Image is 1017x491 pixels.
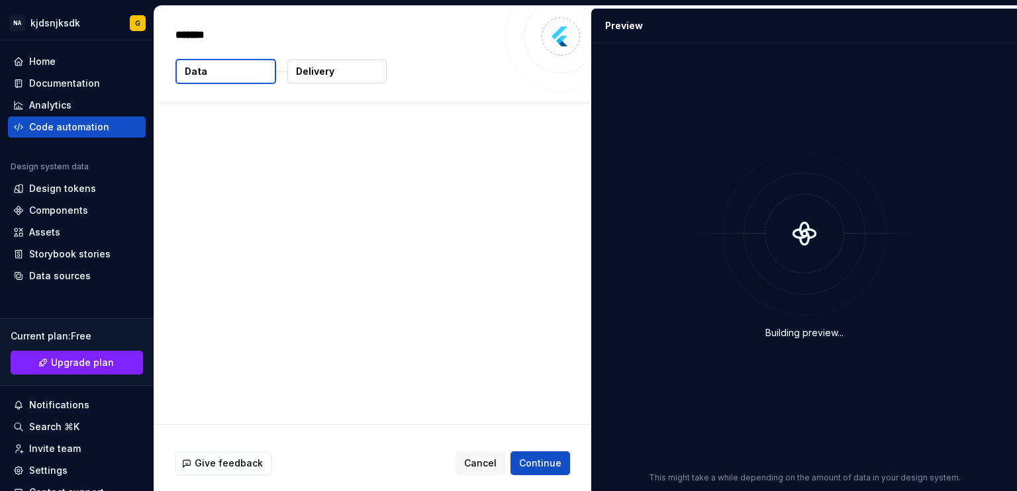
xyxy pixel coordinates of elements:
[29,55,56,68] div: Home
[29,182,96,195] div: Design tokens
[29,204,88,217] div: Components
[29,420,79,433] div: Search ⌘K
[175,451,271,475] button: Give feedback
[29,398,89,412] div: Notifications
[29,120,109,134] div: Code automation
[3,9,151,37] button: NAkjdsnjksdkG
[29,77,100,90] div: Documentation
[195,457,263,470] span: Give feedback
[30,17,80,30] div: kjdsnjksdk
[605,19,643,32] div: Preview
[296,65,334,78] p: Delivery
[29,247,111,261] div: Storybook stories
[175,59,276,84] button: Data
[456,451,505,475] button: Cancel
[8,416,146,437] button: Search ⌘K
[8,116,146,138] a: Code automation
[8,265,146,287] a: Data sources
[8,200,146,221] a: Components
[29,442,81,455] div: Invite team
[29,269,91,283] div: Data sources
[29,99,72,112] div: Analytics
[29,464,68,477] div: Settings
[29,226,60,239] div: Assets
[8,244,146,265] a: Storybook stories
[135,18,140,28] div: G
[8,178,146,199] a: Design tokens
[8,222,146,243] a: Assets
[11,351,143,375] button: Upgrade plan
[510,451,570,475] button: Continue
[185,65,207,78] p: Data
[8,73,146,94] a: Documentation
[51,356,114,369] span: Upgrade plan
[8,51,146,72] a: Home
[8,394,146,416] button: Notifications
[8,95,146,116] a: Analytics
[519,457,561,470] span: Continue
[464,457,497,470] span: Cancel
[8,460,146,481] a: Settings
[11,330,143,343] div: Current plan : Free
[287,60,387,83] button: Delivery
[649,472,961,483] p: This might take a while depending on the amount of data in your design system.
[9,15,25,31] div: NA
[765,326,844,339] div: Building preview...
[8,438,146,459] a: Invite team
[11,161,89,172] div: Design system data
